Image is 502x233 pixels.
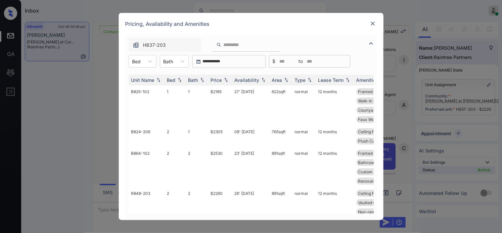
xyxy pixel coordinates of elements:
[186,187,208,218] td: 2
[260,78,267,83] img: sorting
[269,86,292,126] td: 622 sqft
[299,58,303,65] span: to
[269,187,292,218] td: 891 sqft
[164,86,186,126] td: 1
[292,126,316,147] td: normal
[232,187,269,218] td: 26' [DATE]
[358,98,388,103] span: Walk-In Closets
[208,86,232,126] td: $2185
[223,78,229,83] img: sorting
[211,77,222,83] div: Price
[358,209,394,214] span: Non-renovated C...
[344,78,351,83] img: sorting
[358,160,394,165] span: Bathroom Cabine...
[208,187,232,218] td: $2260
[367,39,375,47] img: icon-zuma
[283,78,290,83] img: sorting
[306,78,313,83] img: sorting
[232,147,269,187] td: 23' [DATE]
[358,89,395,94] span: Framed Bathroom...
[358,200,389,205] span: Vaulted Ceiling...
[176,78,183,83] img: sorting
[316,86,354,126] td: 12 months
[164,187,186,218] td: 2
[358,191,379,196] span: Ceiling Fan
[167,77,176,83] div: Bed
[269,147,292,187] td: 891 sqft
[358,169,390,174] span: Custom Cabinets
[370,20,376,27] img: close
[318,77,344,83] div: Lease Term
[129,126,164,147] td: B824-206
[131,77,155,83] div: Unit Name
[164,147,186,187] td: 2
[133,42,139,48] img: icon-zuma
[358,179,390,184] span: Renovation Esp...
[164,126,186,147] td: 2
[235,77,259,83] div: Availability
[292,187,316,218] td: normal
[208,147,232,187] td: $2530
[186,126,208,147] td: 1
[358,117,394,122] span: Faux Wood Cover...
[143,41,166,49] span: H837-203
[292,86,316,126] td: normal
[129,86,164,126] td: B825-102
[199,78,205,83] img: sorting
[208,126,232,147] td: $2305
[272,77,282,83] div: Area
[269,126,292,147] td: 765 sqft
[316,147,354,187] td: 12 months
[358,129,379,134] span: Ceiling Fan
[186,147,208,187] td: 2
[186,86,208,126] td: 1
[358,151,395,156] span: Framed Bathroom...
[129,147,164,187] td: B864-102
[316,126,354,147] td: 12 months
[216,42,221,48] img: icon-zuma
[232,126,269,147] td: 08' [DATE]
[295,77,306,83] div: Type
[358,139,388,144] span: Plush Carpeting
[316,187,354,218] td: 12 months
[273,58,276,65] span: $
[188,77,198,83] div: Bath
[155,78,162,83] img: sorting
[129,187,164,218] td: R848-203
[232,86,269,126] td: 27' [DATE]
[356,77,379,83] div: Amenities
[119,13,384,35] div: Pricing, Availability and Amenities
[358,108,388,113] span: Courtyard View
[292,147,316,187] td: normal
